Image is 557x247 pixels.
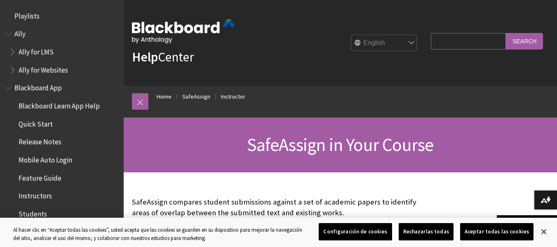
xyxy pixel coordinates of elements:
span: Instructors [19,189,52,200]
button: Configuración de cookies [319,223,392,240]
input: Search [506,33,543,49]
img: Blackboard by Anthology [132,19,235,43]
span: Quick Start [19,117,53,128]
span: Blackboard Learn App Help [19,99,100,110]
span: Ally for LMS [19,45,54,56]
span: Ally [14,27,26,38]
div: Al hacer clic en “Aceptar todas las cookies”, usted acepta que las cookies se guarden en su dispo... [13,226,306,242]
button: Aceptar todas las cookies [460,223,533,240]
span: Mobile Auto Login [19,153,72,164]
button: Cerrar [535,223,553,241]
p: SafeAssign compares student submissions against a set of academic papers to identify areas of ove... [132,197,427,218]
span: Students [19,207,47,218]
span: Blackboard App [14,81,62,92]
button: Rechazarlas todas [399,223,454,240]
a: SafeAssign [182,92,210,102]
a: HelpCenter [132,49,194,65]
a: Home [157,92,172,102]
span: Release Notes [19,135,61,146]
span: SafeAssign in Your Course [247,133,433,156]
a: Instructor [221,92,245,102]
span: Ally for Websites [19,63,68,74]
span: Playlists [14,9,40,20]
span: Feature Guide [19,171,61,182]
a: Back to top [497,215,557,231]
select: Site Language Selector [351,35,417,52]
nav: Book outline for Anthology Ally Help [5,27,119,77]
strong: Help [132,49,158,65]
nav: Book outline for Playlists [5,9,119,23]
